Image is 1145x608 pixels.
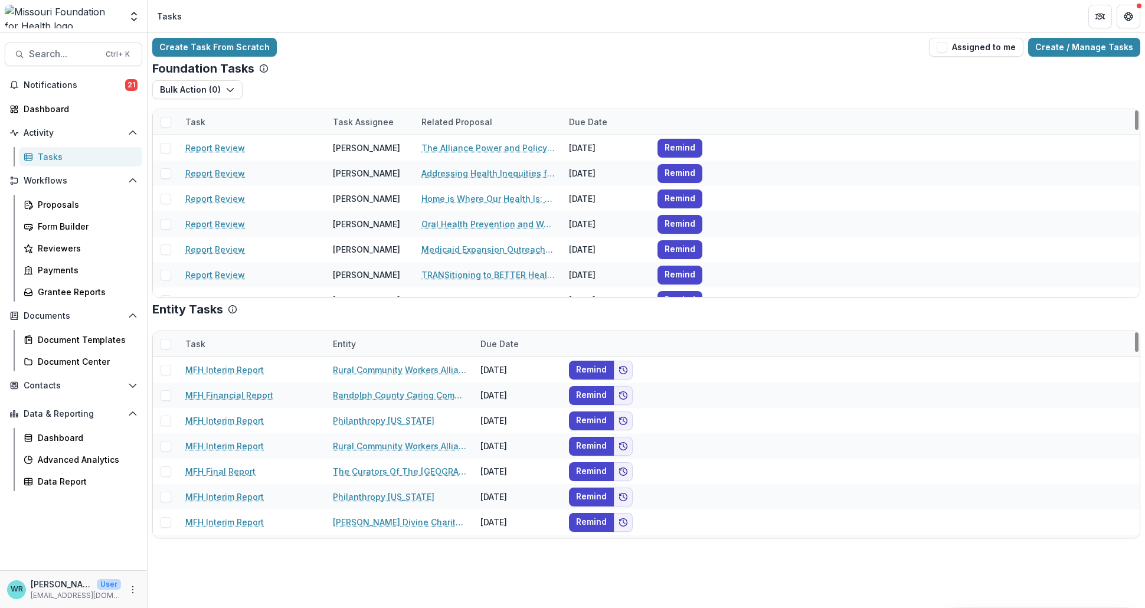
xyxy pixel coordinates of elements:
a: Report Review [185,294,245,306]
span: Documents [24,311,123,321]
div: Dashboard [38,432,133,444]
div: Advanced Analytics [38,453,133,466]
div: Task [178,109,326,135]
a: Create Task From Scratch [152,38,277,57]
div: [DATE] [473,484,562,509]
button: Remind [657,215,702,234]
div: Entity [326,338,363,350]
a: Report Review [185,218,245,230]
button: Notifications21 [5,76,142,94]
div: [DATE] [562,161,650,186]
button: Remind [569,386,614,405]
a: MFH Final Report [185,465,256,478]
button: Add to friends [614,462,633,481]
a: Rural Community Workers Alliance [333,440,466,452]
span: Contacts [24,381,123,391]
button: Add to friends [614,488,633,506]
div: Due Date [473,338,526,350]
div: Form Builder [38,220,133,233]
div: Document Templates [38,334,133,346]
a: Home is Where Our Health Is: Strategic Code Enforcement for Indoor Housing Quality [421,192,555,205]
button: Bulk Action (0) [152,80,243,99]
p: [EMAIL_ADDRESS][DOMAIN_NAME] [31,590,121,601]
button: Remind [657,266,702,285]
a: TRANSitioning to BETTER Health [421,269,555,281]
a: Oral Health Prevention and Workforce Improvement [421,218,555,230]
span: Search... [29,48,99,60]
div: Tasks [157,10,182,22]
div: Due Date [562,109,650,135]
a: Report Review [185,269,245,281]
div: Task [178,116,212,128]
a: Form Builder [19,217,142,236]
div: [PERSON_NAME] [333,167,400,179]
a: Medicaid Expansion Outreach, Enrollment and Renewal [421,243,555,256]
nav: breadcrumb [152,8,187,25]
span: Data & Reporting [24,409,123,419]
a: Payments [19,260,142,280]
div: Task Assignee [326,109,414,135]
button: Get Help [1117,5,1140,28]
a: Addressing Health Inequities for Patients with [MEDICAL_DATA] by Providing Comprehensive Services [421,167,555,179]
div: Related Proposal [414,109,562,135]
button: Add to friends [614,411,633,430]
button: Open Workflows [5,171,142,190]
a: Dashboard [5,99,142,119]
button: Open Contacts [5,376,142,395]
button: Remind [569,513,614,532]
button: Partners [1088,5,1112,28]
button: Add to friends [614,513,633,532]
span: Workflows [24,176,123,186]
a: MFH Financial Report [185,389,273,401]
div: Entity [326,331,473,357]
div: Grantee Reports [38,286,133,298]
button: Add to friends [614,386,633,405]
a: Report Review [185,142,245,154]
img: Missouri Foundation for Health logo [5,5,121,28]
a: Report Review [185,167,245,179]
div: [PERSON_NAME] [333,269,400,281]
a: Report Review [185,243,245,256]
div: Task [178,331,326,357]
button: Remind [657,240,702,259]
div: [PERSON_NAME] [333,142,400,154]
button: More [126,583,140,597]
div: [DATE] [473,535,562,560]
button: Remind [657,164,702,183]
a: MFH Interim Report [185,491,264,503]
button: Add to friends [614,361,633,380]
a: Rural Telemedicine Expansion and Support [421,294,555,306]
a: Reviewers [19,238,142,258]
button: Remind [569,437,614,456]
div: [DATE] [562,287,650,313]
div: Ctrl + K [103,48,132,61]
div: Dashboard [24,103,133,115]
a: The Alliance Power and Policy Action (PPAG) [421,142,555,154]
button: Search... [5,43,142,66]
div: Document Center [38,355,133,368]
a: MFH Interim Report [185,364,264,376]
a: Philanthropy [US_STATE] [333,491,434,503]
button: Remind [569,488,614,506]
a: Philanthropy [US_STATE] [333,414,434,427]
button: Open Documents [5,306,142,325]
button: Open Activity [5,123,142,142]
div: Related Proposal [414,116,499,128]
a: Document Center [19,352,142,371]
div: [DATE] [562,262,650,287]
div: Data Report [38,475,133,488]
div: [DATE] [562,135,650,161]
p: Entity Tasks [152,302,223,316]
div: [DATE] [473,408,562,433]
a: Advanced Analytics [19,450,142,469]
a: MFH Interim Report [185,516,264,528]
div: [DATE] [562,237,650,262]
div: [DATE] [473,357,562,383]
p: User [97,579,121,590]
button: Remind [569,462,614,481]
div: Proposals [38,198,133,211]
div: [PERSON_NAME] [333,192,400,205]
a: Randolph County Caring Community Inc [333,389,466,401]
